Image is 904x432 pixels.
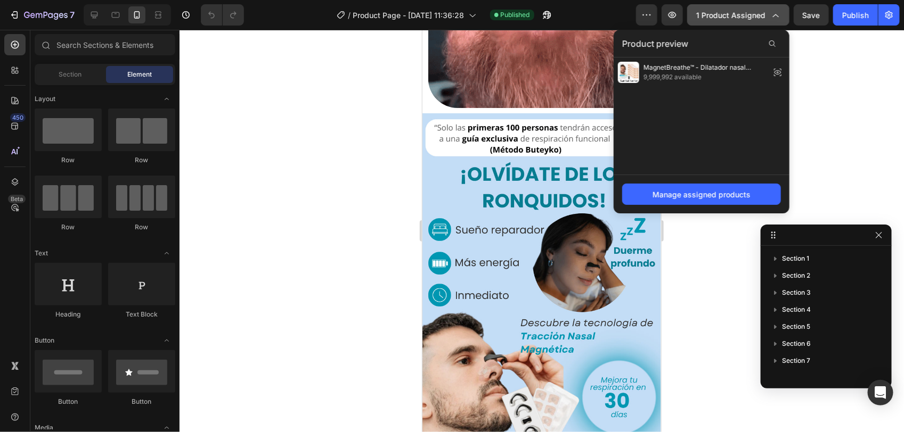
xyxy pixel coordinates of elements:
[618,62,639,83] img: preview-img
[868,380,893,405] div: Open Intercom Messenger
[35,155,102,165] div: Row
[622,184,781,205] button: Manage assigned products
[35,222,102,232] div: Row
[501,10,530,20] span: Published
[348,10,351,21] span: /
[696,10,765,21] span: 1 product assigned
[353,10,465,21] span: Product Page - [DATE] 11:36:28
[782,321,810,332] span: Section 5
[10,113,26,122] div: 450
[35,34,175,55] input: Search Sections & Elements
[687,4,789,26] button: 1 product assigned
[782,270,810,281] span: Section 2
[70,9,75,21] p: 7
[782,287,811,298] span: Section 3
[108,155,175,165] div: Row
[158,90,175,107] span: Toggle open
[127,70,152,79] span: Element
[108,397,175,406] div: Button
[782,253,809,264] span: Section 1
[803,11,820,20] span: Save
[782,355,810,366] span: Section 7
[653,189,751,200] div: Manage assigned products
[35,397,102,406] div: Button
[644,72,766,82] span: 9,999,992 available
[35,310,102,319] div: Heading
[158,245,175,262] span: Toggle open
[59,70,82,79] span: Section
[4,4,79,26] button: 7
[108,222,175,232] div: Row
[644,63,766,72] span: MagnetBreathe™ - Dilatador nasal magnético
[35,94,55,104] span: Layout
[794,4,829,26] button: Save
[35,248,48,258] span: Text
[422,30,661,432] iframe: Design area
[782,338,811,349] span: Section 6
[833,4,878,26] button: Publish
[201,4,244,26] div: Undo/Redo
[108,310,175,319] div: Text Block
[782,304,811,315] span: Section 4
[842,10,869,21] div: Publish
[35,336,54,345] span: Button
[158,332,175,349] span: Toggle open
[8,195,26,203] div: Beta
[622,37,688,50] span: Product preview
